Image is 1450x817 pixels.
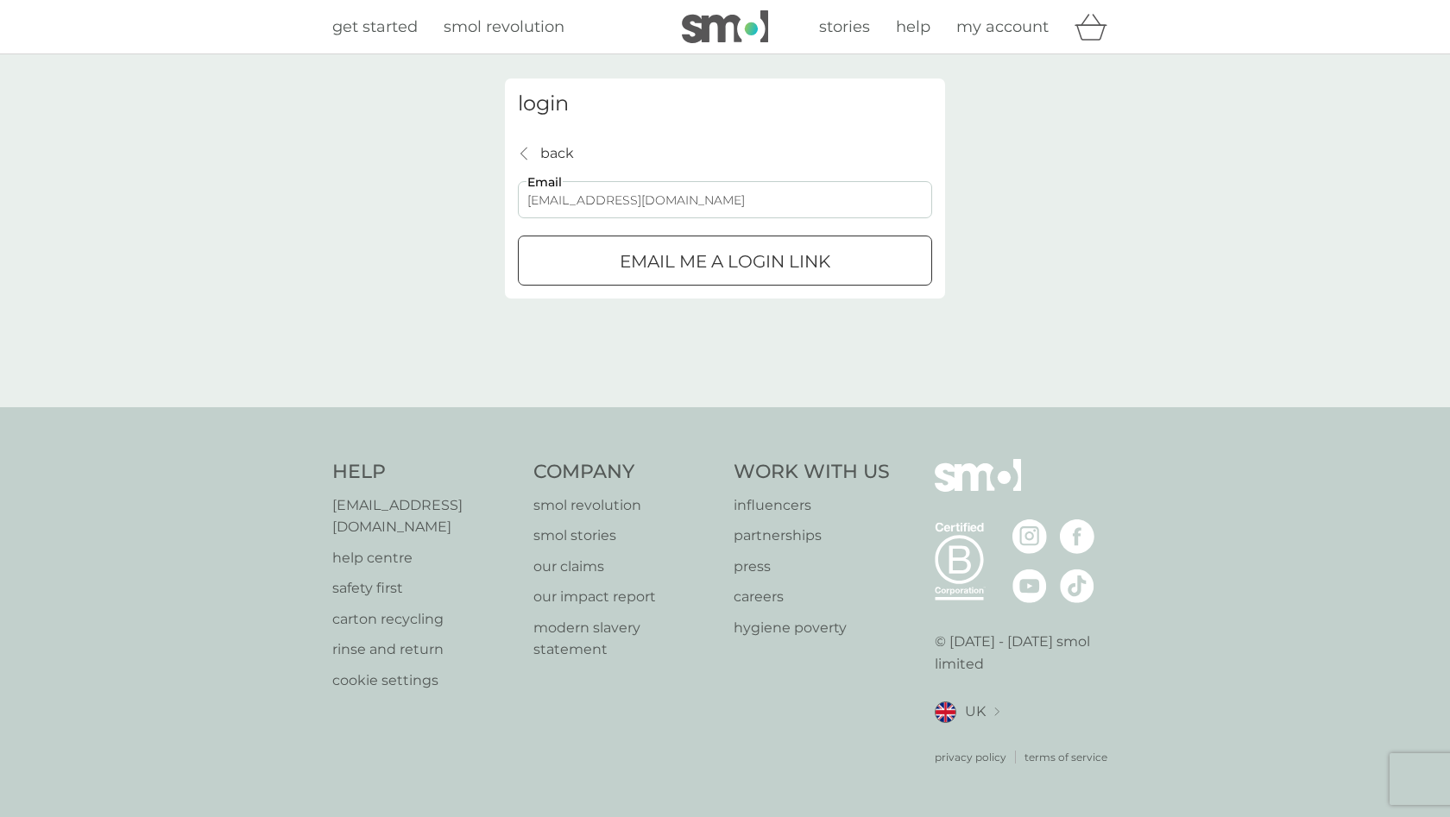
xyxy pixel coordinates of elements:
h4: Work With Us [734,459,890,486]
div: basket [1075,9,1118,44]
a: careers [734,586,890,608]
img: visit the smol Tiktok page [1060,569,1094,603]
span: stories [819,17,870,36]
h4: Help [332,459,516,486]
a: get started [332,15,418,40]
a: our impact report [533,586,717,608]
a: modern slavery statement [533,617,717,661]
a: my account [956,15,1049,40]
img: UK flag [935,701,956,723]
img: visit the smol Facebook page [1060,519,1094,554]
span: smol revolution [444,17,564,36]
a: hygiene poverty [734,617,890,639]
span: my account [956,17,1049,36]
span: UK [965,701,986,723]
a: cookie settings [332,669,516,692]
a: press [734,556,890,578]
p: back [540,142,574,165]
img: smol [682,10,768,43]
a: help centre [332,547,516,569]
p: Email me a login link [620,248,830,275]
a: smol revolution [533,494,717,517]
a: [EMAIL_ADDRESS][DOMAIN_NAME] [332,494,516,538]
span: get started [332,17,418,36]
p: © [DATE] - [DATE] smol limited [935,631,1119,675]
span: help [896,17,930,36]
a: smol revolution [444,15,564,40]
a: influencers [734,494,890,517]
img: select a new location [994,707,999,717]
a: our claims [533,556,717,578]
img: visit the smol Youtube page [1012,569,1047,603]
a: carton recycling [332,608,516,631]
a: rinse and return [332,638,516,661]
h3: login [518,91,932,116]
img: smol [935,459,1021,518]
h4: Company [533,459,717,486]
img: visit the smol Instagram page [1012,519,1047,554]
a: help [896,15,930,40]
button: Email me a login link [518,236,932,286]
a: smol stories [533,525,717,547]
a: partnerships [734,525,890,547]
a: stories [819,15,870,40]
a: safety first [332,577,516,600]
a: privacy policy [935,749,1006,765]
a: terms of service [1024,749,1107,765]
